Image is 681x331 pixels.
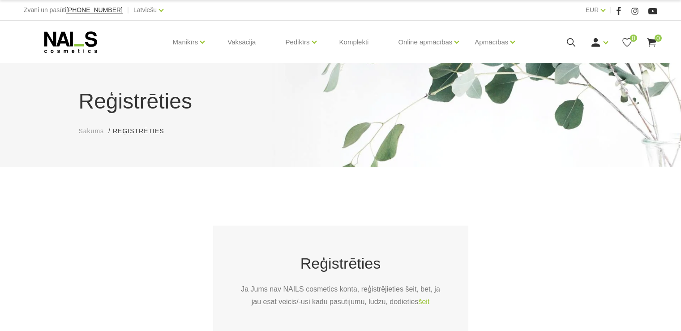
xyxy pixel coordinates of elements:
[133,4,157,15] a: Latviešu
[24,4,123,16] div: Zvani un pasūti
[79,85,603,118] h1: Reģistrēties
[586,4,599,15] a: EUR
[621,37,633,48] a: 0
[285,24,309,60] a: Pedikīrs
[236,283,446,308] p: Ja Jums nav NAILS cosmetics konta, reģistrējieties šeit, bet, ja jau esat veicis/-usi kādu pasūtī...
[418,296,429,308] a: šeit
[127,4,129,16] span: |
[332,21,376,64] a: Komplekti
[475,24,508,60] a: Apmācības
[66,6,123,13] span: [PHONE_NUMBER]
[398,24,452,60] a: Online apmācības
[66,7,123,13] a: [PHONE_NUMBER]
[610,4,612,16] span: |
[646,37,657,48] a: 0
[79,126,104,136] a: Sākums
[79,127,104,135] span: Sākums
[655,35,662,42] span: 0
[236,253,446,274] h2: Reģistrēties
[220,21,263,64] a: Vaksācija
[173,24,198,60] a: Manikīrs
[113,126,173,136] li: Reģistrēties
[630,35,637,42] span: 0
